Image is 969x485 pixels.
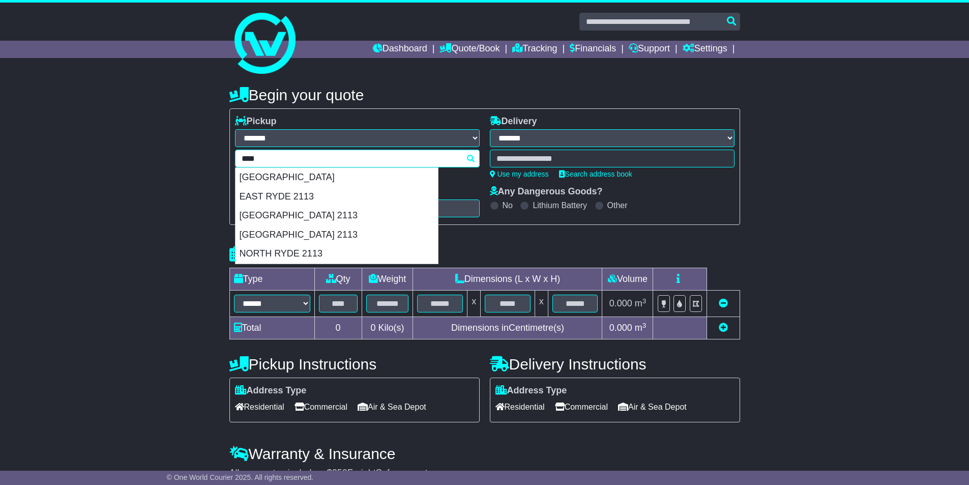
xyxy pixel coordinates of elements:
[490,170,549,178] a: Use my address
[229,246,357,263] h4: Package details |
[229,468,740,479] div: All our quotes include a $ FreightSafe warranty.
[512,41,557,58] a: Tracking
[683,41,727,58] a: Settings
[570,41,616,58] a: Financials
[495,385,567,396] label: Address Type
[332,468,347,478] span: 250
[719,298,728,308] a: Remove this item
[602,268,653,291] td: Volume
[229,268,314,291] td: Type
[236,206,438,225] div: [GEOGRAPHIC_DATA] 2113
[235,385,307,396] label: Address Type
[503,201,513,210] label: No
[235,399,284,415] span: Residential
[555,399,608,415] span: Commercial
[490,356,740,373] h4: Delivery Instructions
[358,399,426,415] span: Air & Sea Depot
[236,225,438,245] div: [GEOGRAPHIC_DATA] 2113
[533,201,587,210] label: Lithium Battery
[609,298,632,308] span: 0.000
[467,291,481,317] td: x
[439,41,500,58] a: Quote/Book
[618,399,687,415] span: Air & Sea Depot
[490,116,537,127] label: Delivery
[229,356,480,373] h4: Pickup Instructions
[642,322,647,329] sup: 3
[235,116,277,127] label: Pickup
[607,201,628,210] label: Other
[235,150,480,167] typeahead: Please provide city
[413,317,602,339] td: Dimensions in Centimetre(s)
[559,170,632,178] a: Search address book
[413,268,602,291] td: Dimensions (L x W x H)
[635,298,647,308] span: m
[229,87,740,103] h4: Begin your quote
[719,323,728,333] a: Add new item
[635,323,647,333] span: m
[295,399,347,415] span: Commercial
[629,41,670,58] a: Support
[609,323,632,333] span: 0.000
[236,168,438,187] div: [GEOGRAPHIC_DATA]
[642,297,647,305] sup: 3
[229,445,740,462] h4: Warranty & Insurance
[229,317,314,339] td: Total
[370,323,375,333] span: 0
[495,399,545,415] span: Residential
[362,268,413,291] td: Weight
[490,186,603,197] label: Any Dangerous Goods?
[314,268,362,291] td: Qty
[236,187,438,207] div: EAST RYDE 2113
[535,291,548,317] td: x
[167,473,314,481] span: © One World Courier 2025. All rights reserved.
[373,41,427,58] a: Dashboard
[362,317,413,339] td: Kilo(s)
[314,317,362,339] td: 0
[236,244,438,264] div: NORTH RYDE 2113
